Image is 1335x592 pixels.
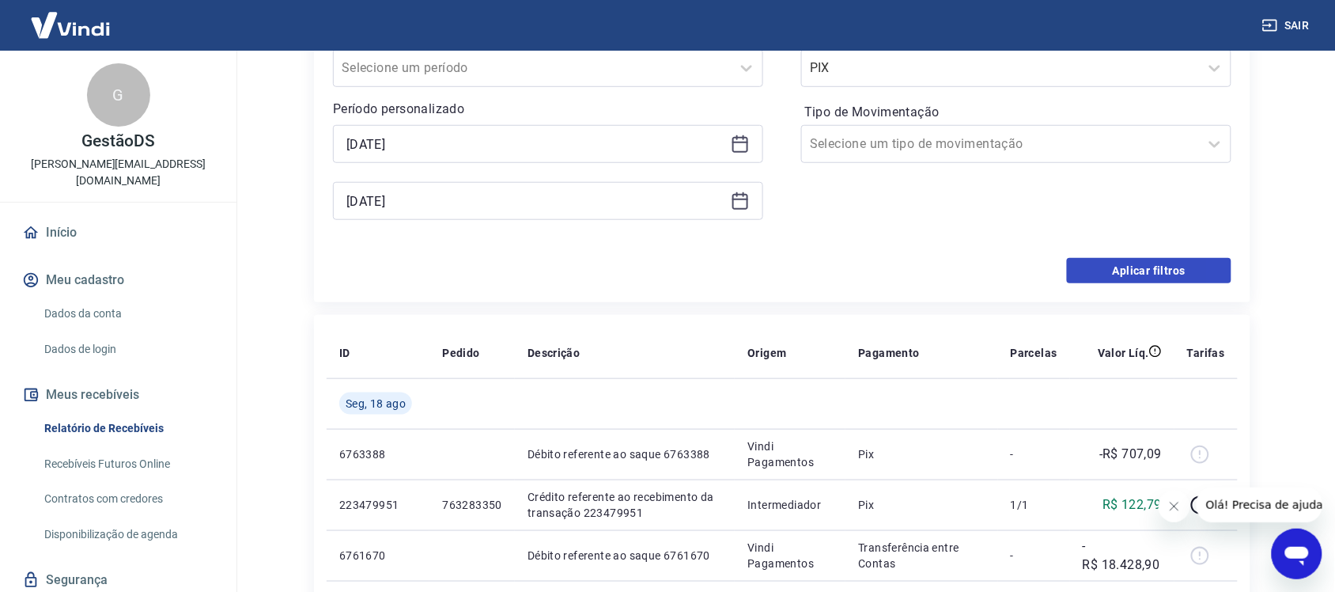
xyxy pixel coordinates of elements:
[528,345,581,361] p: Descrição
[9,11,133,24] span: Olá! Precisa de ajuda?
[38,518,217,551] a: Disponibilização de agenda
[38,412,217,445] a: Relatório de Recebíveis
[1099,445,1162,464] p: -R$ 707,09
[528,489,722,521] p: Crédito referente ao recebimento da transação 223479951
[1197,488,1322,522] iframe: Mensagem da empresa
[19,263,217,298] button: Meu cadastro
[339,345,350,361] p: ID
[442,497,502,513] p: 763283350
[442,345,479,361] p: Pedido
[1011,345,1057,361] p: Parcelas
[19,1,122,49] img: Vindi
[38,483,217,515] a: Contratos com credores
[339,446,417,462] p: 6763388
[1098,345,1149,361] p: Valor Líq.
[333,100,763,119] p: Período personalizado
[38,448,217,480] a: Recebíveis Futuros Online
[13,156,224,189] p: [PERSON_NAME][EMAIL_ADDRESS][DOMAIN_NAME]
[747,345,786,361] p: Origem
[528,446,722,462] p: Débito referente ao saque 6763388
[804,103,1228,122] label: Tipo de Movimentação
[1103,495,1163,514] p: R$ 122,79
[1067,258,1231,283] button: Aplicar filtros
[858,540,985,571] p: Transferência entre Contas
[339,497,417,513] p: 223479951
[1011,497,1057,513] p: 1/1
[1272,529,1322,579] iframe: Botão para abrir a janela de mensagens
[747,438,833,470] p: Vindi Pagamentos
[528,548,722,564] p: Débito referente ao saque 6761670
[87,63,150,127] div: G
[38,298,217,330] a: Dados da conta
[339,548,417,564] p: 6761670
[19,378,217,412] button: Meus recebíveis
[346,396,406,412] span: Seg, 18 ago
[747,540,833,571] p: Vindi Pagamentos
[858,446,985,462] p: Pix
[19,215,217,250] a: Início
[1187,345,1225,361] p: Tarifas
[1259,11,1316,40] button: Sair
[1011,446,1057,462] p: -
[81,133,155,150] p: GestãoDS
[38,333,217,366] a: Dados de login
[346,189,724,213] input: Data final
[1083,537,1162,575] p: -R$ 18.428,90
[346,132,724,156] input: Data inicial
[858,497,985,513] p: Pix
[1159,491,1190,522] iframe: Fechar mensagem
[747,497,833,513] p: Intermediador
[1011,548,1057,564] p: -
[858,345,920,361] p: Pagamento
